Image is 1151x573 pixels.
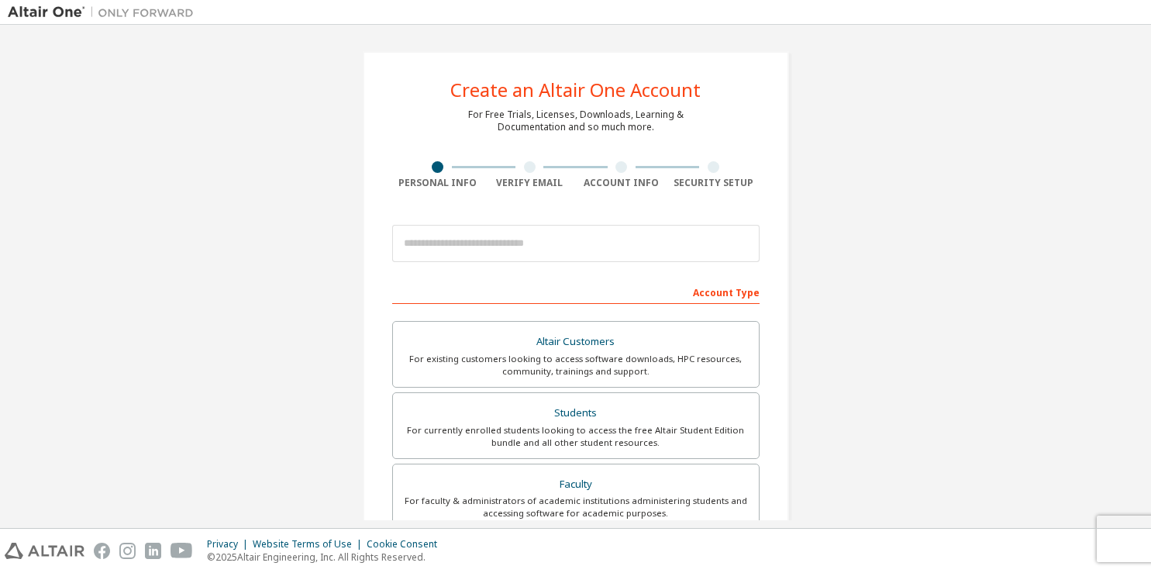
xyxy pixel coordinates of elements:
div: Personal Info [392,177,484,189]
img: altair_logo.svg [5,543,84,559]
div: Verify Email [484,177,576,189]
div: Account Type [392,279,760,304]
img: Altair One [8,5,202,20]
div: Altair Customers [402,331,750,353]
img: youtube.svg [171,543,193,559]
div: For Free Trials, Licenses, Downloads, Learning & Documentation and so much more. [468,109,684,133]
div: Students [402,402,750,424]
img: instagram.svg [119,543,136,559]
div: For existing customers looking to access software downloads, HPC resources, community, trainings ... [402,353,750,378]
img: facebook.svg [94,543,110,559]
div: Cookie Consent [367,538,446,551]
div: Security Setup [667,177,760,189]
img: linkedin.svg [145,543,161,559]
div: Create an Altair One Account [450,81,701,99]
div: Privacy [207,538,253,551]
div: For faculty & administrators of academic institutions administering students and accessing softwa... [402,495,750,519]
div: Account Info [576,177,668,189]
p: © 2025 Altair Engineering, Inc. All Rights Reserved. [207,551,446,564]
div: Website Terms of Use [253,538,367,551]
div: For currently enrolled students looking to access the free Altair Student Edition bundle and all ... [402,424,750,449]
div: Faculty [402,474,750,495]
